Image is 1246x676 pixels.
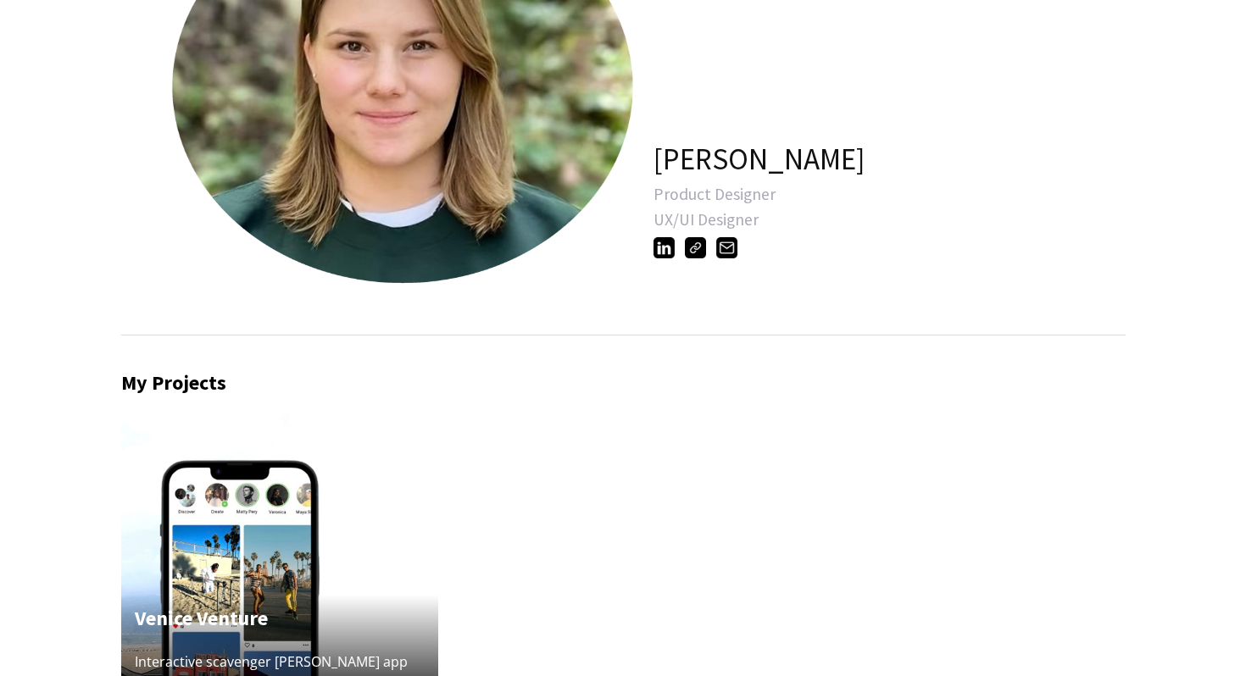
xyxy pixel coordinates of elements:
[135,603,426,634] h4: Venice Venture
[654,211,1156,228] div: UX/UI Designer
[654,237,675,258] img: http://www.linkedin.com/in/kaylie-barr-523ba5178
[654,141,865,177] h1: [PERSON_NAME]
[654,186,1156,202] div: Product Designer
[716,237,737,258] img: barr.kaylie@gmail.com
[121,371,1126,396] h2: My Projects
